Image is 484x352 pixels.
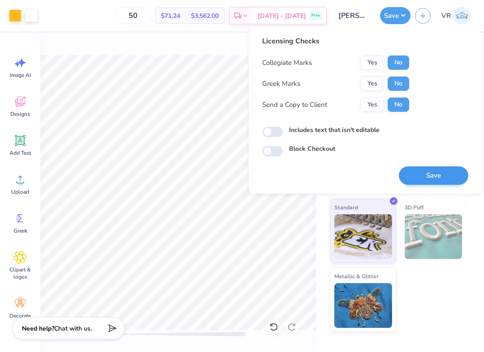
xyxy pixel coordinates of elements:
[332,7,376,25] input: Untitled Design
[441,11,451,21] span: VR
[289,144,335,153] label: Block Checkout
[334,271,379,281] span: Metallic & Glitter
[11,188,29,195] span: Upload
[9,312,31,319] span: Decorate
[9,149,31,157] span: Add Text
[5,266,35,280] span: Clipart & logos
[380,7,411,24] button: Save
[388,76,409,91] button: No
[191,11,219,21] span: $3,562.00
[262,79,300,89] div: Greek Marks
[334,214,392,259] img: Standard
[388,98,409,112] button: No
[405,203,423,212] span: 3D Puff
[334,203,358,212] span: Standard
[22,324,54,333] strong: Need help?
[311,13,320,19] span: Free
[453,7,471,25] img: Val Rhey Lodueta
[116,8,151,24] input: – –
[361,55,384,70] button: Yes
[13,227,27,234] span: Greek
[334,283,392,328] img: Metallic & Glitter
[405,214,462,259] img: 3D Puff
[161,11,180,21] span: $71.24
[388,55,409,70] button: No
[289,125,380,135] label: Includes text that isn't editable
[10,72,31,79] span: Image AI
[361,76,384,91] button: Yes
[262,100,327,110] div: Send a Copy to Client
[361,98,384,112] button: Yes
[437,7,475,25] a: VR
[262,36,409,47] div: Licensing Checks
[399,166,468,185] button: Save
[54,324,92,333] span: Chat with us.
[262,58,312,68] div: Collegiate Marks
[258,11,306,21] span: [DATE] - [DATE]
[10,110,30,118] span: Designs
